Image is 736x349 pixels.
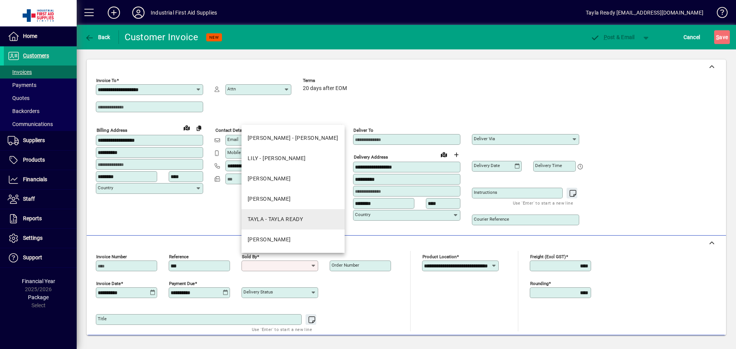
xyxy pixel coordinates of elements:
[586,7,703,19] div: Tayla Ready [EMAIL_ADDRESS][DOMAIN_NAME]
[22,278,55,284] span: Financial Year
[8,69,32,75] span: Invoices
[303,78,349,83] span: Terms
[474,163,500,168] mat-label: Delivery date
[242,169,345,189] mat-option: ROB - ROBERT KAUIE
[85,34,110,40] span: Back
[169,281,195,286] mat-label: Payment due
[422,254,457,259] mat-label: Product location
[248,154,306,162] div: LILY - [PERSON_NAME]
[23,254,42,261] span: Support
[227,150,241,155] mat-label: Mobile
[193,122,205,134] button: Copy to Delivery address
[242,189,345,209] mat-option: ROSS - ROSS SEXTONE
[28,294,49,300] span: Package
[169,254,189,259] mat-label: Reference
[438,148,450,161] a: View on map
[4,66,77,79] a: Invoices
[711,2,726,26] a: Knowledge Base
[450,149,462,161] button: Choose address
[102,6,126,20] button: Add
[252,325,312,334] mat-hint: Use 'Enter' to start a new line
[474,190,497,195] mat-label: Instructions
[126,6,151,20] button: Profile
[23,196,35,202] span: Staff
[23,52,49,59] span: Customers
[125,31,199,43] div: Customer Invoice
[303,85,347,92] span: 20 days after EOM
[714,30,730,44] button: Save
[332,262,359,268] mat-label: Order number
[83,30,112,44] button: Back
[209,35,219,40] span: NEW
[474,136,495,141] mat-label: Deliver via
[4,92,77,105] a: Quotes
[530,281,549,286] mat-label: Rounding
[4,151,77,170] a: Products
[4,27,77,46] a: Home
[716,34,719,40] span: S
[353,128,373,133] mat-label: Deliver To
[242,254,257,259] mat-label: Sold by
[8,95,30,101] span: Quotes
[4,229,77,248] a: Settings
[23,137,45,143] span: Suppliers
[682,30,702,44] button: Cancel
[530,254,566,259] mat-label: Freight (excl GST)
[98,316,107,321] mat-label: Title
[77,30,119,44] app-page-header-button: Back
[227,86,236,92] mat-label: Attn
[8,108,39,114] span: Backorders
[4,190,77,209] a: Staff
[151,7,217,19] div: Industrial First Aid Supplies
[4,248,77,267] a: Support
[586,30,639,44] button: Post & Email
[242,128,345,148] mat-option: FIONA - FIONA MCEWEN
[4,131,77,150] a: Suppliers
[243,289,273,295] mat-label: Delivery status
[227,137,238,142] mat-label: Email
[23,215,42,221] span: Reports
[8,121,53,127] span: Communications
[248,215,303,223] div: TAYLA - TAYLA READY
[590,34,635,40] span: ost & Email
[242,229,345,250] mat-option: TRUDY - TRUDY DARCY
[4,209,77,228] a: Reports
[248,236,291,244] div: [PERSON_NAME]
[248,195,291,203] div: [PERSON_NAME]
[248,175,291,183] div: [PERSON_NAME]
[604,34,607,40] span: P
[96,254,127,259] mat-label: Invoice number
[96,78,117,83] mat-label: Invoice To
[23,33,37,39] span: Home
[535,163,562,168] mat-label: Delivery time
[8,82,36,88] span: Payments
[4,170,77,189] a: Financials
[98,185,113,190] mat-label: Country
[716,31,728,43] span: ave
[4,79,77,92] a: Payments
[242,148,345,169] mat-option: LILY - LILY SEXTONE
[181,121,193,134] a: View on map
[4,105,77,118] a: Backorders
[4,118,77,131] a: Communications
[248,134,338,142] div: [PERSON_NAME] - [PERSON_NAME]
[23,157,45,163] span: Products
[355,212,370,217] mat-label: Country
[23,176,47,182] span: Financials
[242,209,345,229] mat-option: TAYLA - TAYLA READY
[474,216,509,222] mat-label: Courier Reference
[683,31,700,43] span: Cancel
[23,235,43,241] span: Settings
[96,281,121,286] mat-label: Invoice date
[513,198,573,207] mat-hint: Use 'Enter' to start a new line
